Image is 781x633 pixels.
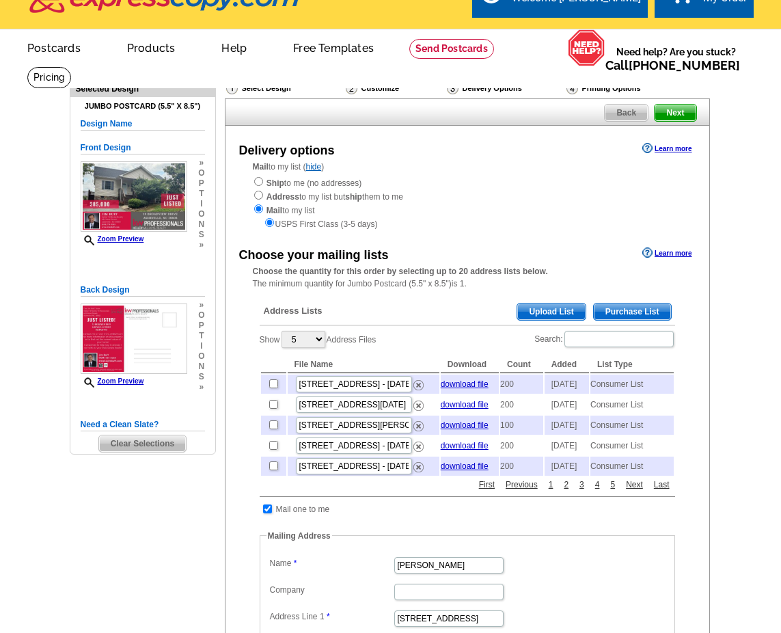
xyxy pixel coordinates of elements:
span: o [198,310,204,321]
label: Show Address Files [260,329,376,349]
a: Remove this list [413,439,424,448]
div: The minimum quantity for Jumbo Postcard (5.5" x 8.5")is 1. [225,265,709,290]
strong: Address [266,192,299,202]
span: » [198,300,204,310]
span: i [198,199,204,209]
td: 200 [500,395,543,414]
span: » [198,240,204,250]
th: Count [500,356,543,373]
a: Remove this list [413,377,424,387]
span: Next [655,105,696,121]
img: delete.png [413,380,424,390]
span: Purchase List [594,304,671,320]
img: Delivery Options [447,82,458,94]
label: Address Line 1 [270,610,393,623]
span: p [198,178,204,189]
td: Mail one to me [275,502,331,516]
img: small-thumb.jpg [81,304,187,374]
span: Need help? Are you stuck? [605,45,747,72]
a: Free Templates [271,31,396,63]
a: Previous [502,479,541,491]
span: o [198,209,204,219]
img: help [568,29,605,66]
td: 200 [500,436,543,455]
span: s [198,372,204,382]
td: 200 [500,375,543,394]
a: Help [200,31,269,63]
strong: Mail [253,162,269,172]
h5: Back Design [81,284,205,297]
img: delete.png [413,442,424,452]
span: Upload List [517,304,585,320]
h4: Jumbo Postcard (5.5" x 8.5") [81,102,205,111]
a: download file [441,420,489,430]
span: t [198,189,204,199]
div: Delivery Options [446,81,565,98]
strong: ship [345,192,362,202]
img: Select Design [226,82,238,94]
th: File Name [288,356,439,373]
select: ShowAddress Files [282,331,325,348]
span: o [198,168,204,178]
span: » [198,158,204,168]
div: Selected Design [70,82,215,95]
a: download file [441,441,489,450]
img: delete.png [413,401,424,411]
h5: Front Design [81,142,205,154]
a: Remove this list [413,459,424,469]
span: n [198,362,204,372]
h5: Design Name [81,118,205,131]
div: USPS First Class (3-5 days) [253,217,682,230]
span: t [198,331,204,341]
span: Address Lists [264,305,323,317]
div: to my list ( ) [225,161,709,230]
span: Call [605,58,740,72]
td: 200 [500,457,543,476]
label: Name [270,557,393,569]
a: Remove this list [413,418,424,428]
a: download file [441,379,489,389]
img: delete.png [413,462,424,472]
img: delete.png [413,421,424,431]
div: Choose your mailing lists [239,246,389,265]
img: Printing Options & Summary [566,82,578,94]
a: download file [441,461,489,471]
a: Learn more [642,143,691,154]
legend: Mailing Address [266,530,332,542]
iframe: LiveChat chat widget [508,315,781,633]
a: download file [441,400,489,409]
div: Select Design [225,81,344,98]
a: First [476,479,498,491]
strong: Choose the quantity for this order by selecting up to 20 address lists below. [253,267,548,276]
a: Products [105,31,197,63]
span: n [198,219,204,230]
div: Printing Options [565,81,687,95]
img: Customize [346,82,357,94]
strong: Ship [266,178,284,188]
div: Delivery options [239,142,335,160]
a: Postcards [5,31,102,63]
a: Zoom Preview [81,377,144,385]
a: hide [306,162,322,172]
th: Download [441,356,499,373]
a: [PHONE_NUMBER] [629,58,740,72]
a: Zoom Preview [81,235,144,243]
a: Remove this list [413,398,424,407]
strong: Mail [266,206,282,215]
td: 100 [500,416,543,435]
a: Learn more [642,247,691,258]
span: » [198,382,204,392]
span: p [198,321,204,331]
span: o [198,351,204,362]
span: s [198,230,204,240]
span: i [198,341,204,351]
div: to me (no addresses) to my list but them to me to my list [253,176,682,230]
label: Company [270,584,393,596]
div: Customize [344,81,446,95]
img: small-thumb.jpg [81,161,187,232]
span: Back [605,105,648,121]
span: Clear Selections [99,435,186,452]
a: Back [604,104,648,122]
h5: Need a Clean Slate? [81,418,205,431]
